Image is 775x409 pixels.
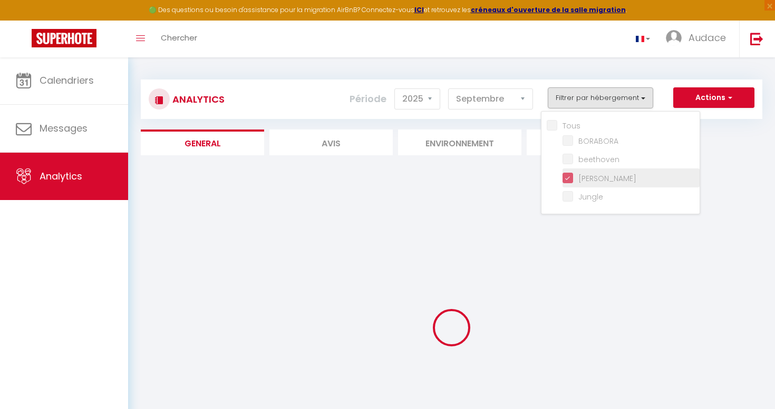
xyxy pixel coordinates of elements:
img: logout [750,32,763,45]
span: Messages [40,122,88,135]
li: Marché [527,129,650,155]
button: Ouvrir le widget de chat LiveChat [8,4,40,36]
li: General [141,129,264,155]
button: Filtrer par hébergement [548,87,653,108]
img: Super Booking [32,29,96,47]
span: Jungle [578,192,603,202]
span: Audace [689,31,726,44]
label: Période [350,87,386,111]
span: Analytics [40,169,82,183]
li: Environnement [398,129,521,155]
img: ... [666,30,682,46]
h3: Analytics [170,87,225,111]
button: Actions [673,87,754,108]
a: Chercher [153,21,205,57]
a: ICI [414,5,424,14]
li: Avis [269,129,393,155]
a: créneaux d'ouverture de la salle migration [471,5,626,14]
a: ... Audace [658,21,739,57]
span: Calendriers [40,74,94,87]
span: Chercher [161,32,197,43]
span: [PERSON_NAME] [578,173,636,184]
